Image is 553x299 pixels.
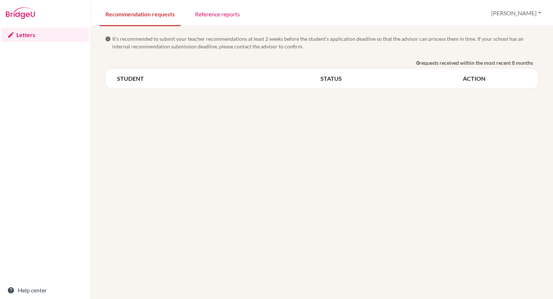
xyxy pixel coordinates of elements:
[105,36,111,42] span: info
[6,7,35,19] img: Bridge-U
[320,74,463,83] th: STATUS
[416,59,419,67] b: 0
[1,28,89,42] a: Letters
[100,1,181,26] a: Recommendation requests
[488,6,544,20] button: [PERSON_NAME]
[117,74,320,83] th: STUDENT
[463,74,527,83] th: ACTION
[112,35,539,50] span: It’s recommended to submit your teacher recommendations at least 2 weeks before the student’s app...
[1,283,89,298] a: Help center
[189,1,246,26] a: Reference reports
[419,59,533,67] span: requests received within the most recent 8 months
